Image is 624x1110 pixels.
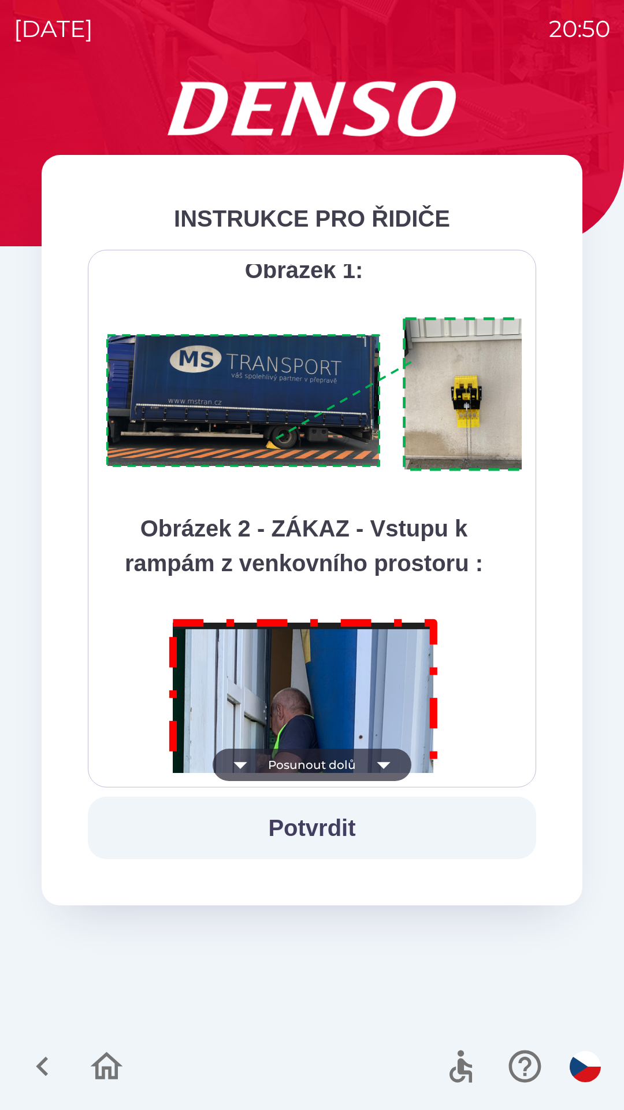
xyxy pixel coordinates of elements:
p: 20:50 [549,12,610,46]
img: A1ym8hFSA0ukAAAAAElFTkSuQmCC [102,310,551,479]
button: Potvrdit [88,797,536,859]
img: M8MNayrTL6gAAAABJRU5ErkJggg== [156,604,452,1028]
strong: Obrázek 1: [245,257,363,283]
strong: Obrázek 2 - ZÁKAZ - Vstupu k rampám z venkovního prostoru : [125,516,483,576]
p: [DATE] [14,12,93,46]
img: cs flag [570,1051,601,1082]
img: Logo [42,81,582,136]
div: INSTRUKCE PRO ŘIDIČE [88,201,536,236]
button: Posunout dolů [213,749,411,781]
